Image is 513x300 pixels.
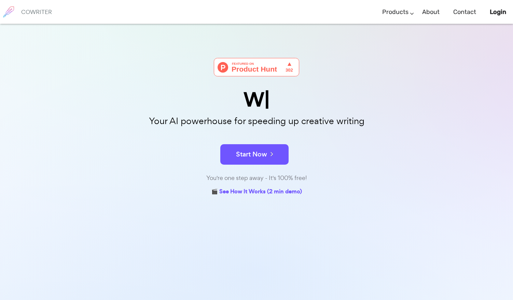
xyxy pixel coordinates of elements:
[422,2,440,22] a: About
[21,9,52,15] h6: COWRITER
[490,2,506,22] a: Login
[211,187,302,197] a: 🎬 See How It Works (2 min demo)
[453,2,476,22] a: Contact
[86,114,427,129] p: Your AI powerhouse for speeding up creative writing
[490,8,506,16] b: Login
[86,90,427,109] div: W
[220,144,289,165] button: Start Now
[382,2,408,22] a: Products
[86,173,427,183] div: You're one step away - It's 100% free!
[214,58,299,76] img: Cowriter - Your AI buddy for speeding up creative writing | Product Hunt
